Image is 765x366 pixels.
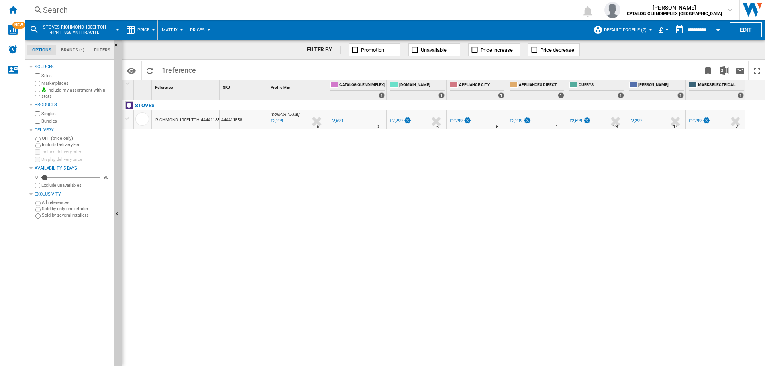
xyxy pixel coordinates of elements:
[716,61,732,80] button: Download in Excel
[698,82,744,89] span: MARKS ELECTRICAL
[271,112,300,117] span: [DOMAIN_NAME]
[593,20,651,40] div: Default profile (7)
[732,61,748,80] button: Send this report by email
[720,66,729,75] img: excel-24x24.png
[613,123,618,131] div: Delivery Time : 28 days
[671,22,687,38] button: md-calendar
[508,80,566,100] div: APPLIANCES DIRECT 1 offers sold by APPLIANCES DIRECT
[528,43,580,56] button: Price decrease
[271,85,290,90] span: Profile Min
[689,118,701,123] div: £2,299
[438,92,445,98] div: 1 offers sold by AO.COM
[35,165,110,172] div: Availability 5 Days
[102,174,110,180] div: 90
[330,118,343,123] div: £2,699
[41,73,110,79] label: Sites
[349,43,400,56] button: Promotion
[436,123,439,131] div: Delivery Time : 6 days
[124,63,139,78] button: Options
[137,27,149,33] span: Price
[35,73,40,78] input: Sites
[659,20,667,40] button: £
[153,80,219,92] div: Reference Sort None
[42,212,110,218] label: Sold by several retailers
[481,47,513,53] span: Price increase
[41,87,110,100] label: Include my assortment within stats
[659,26,663,34] span: £
[35,64,110,70] div: Sources
[8,45,18,54] img: alerts-logo.svg
[628,117,641,125] div: £2,299
[269,80,327,92] div: Sort None
[220,110,267,129] div: 444411858
[162,20,182,40] div: Matrix
[35,183,40,188] input: Display delivery price
[35,207,41,212] input: Sold by only one retailer
[41,111,110,117] label: Singles
[8,25,18,35] img: wise-card.svg
[404,117,412,124] img: promotionV3.png
[496,123,498,131] div: Delivery Time : 5 days
[190,27,205,33] span: Prices
[35,143,41,148] input: Include Delivery Fee
[579,82,624,89] span: CURRYS
[42,20,114,40] button: STOVES RICHMOND 100EI TCH 444411858 ANTHRACITE
[223,85,230,90] span: SKU
[702,117,710,124] img: promotionV3.png
[519,82,564,89] span: APPLIANCES DIRECT
[35,201,41,206] input: All references
[700,61,716,80] button: Bookmark this report
[389,117,412,125] div: £2,299
[269,80,327,92] div: Profile Min Sort None
[604,2,620,18] img: profile.jpg
[450,118,462,123] div: £2,299
[339,82,385,89] span: CATALOG GLENDIMPLEX [GEOGRAPHIC_DATA]
[42,200,110,206] label: All references
[540,47,574,53] span: Price decrease
[35,81,40,86] input: Marketplaces
[41,118,110,124] label: Bundles
[33,174,40,180] div: 0
[269,117,283,125] div: Last updated : Friday, 3 October 2025 06:38
[135,101,154,110] div: Click to filter on that brand
[390,118,402,123] div: £2,299
[35,119,40,124] input: Bundles
[155,111,249,129] div: RICHMOND 100EI TCH 444411858 ANTHRACITE
[568,80,626,100] div: CURRYS 1 offers sold by CURRYS
[221,80,267,92] div: SKU Sort None
[35,149,40,155] input: Include delivery price
[307,46,341,54] div: FILTER BY
[42,135,110,141] label: OFF (price only)
[142,61,158,80] button: Reload
[42,25,106,35] span: STOVES RICHMOND 100EI TCH 444411858 ANTHRACITE
[35,213,41,219] input: Sold by several retailers
[408,43,460,56] button: Unavailable
[448,80,506,100] div: APPLIANCE CITY 1 offers sold by APPLIANCE CITY
[673,123,678,131] div: Delivery Time : 14 days
[638,82,684,89] span: [PERSON_NAME]
[114,40,123,54] button: Hide
[329,80,386,100] div: CATALOG GLENDIMPLEX [GEOGRAPHIC_DATA] 1 offers sold by CATALOG GLENDIMPLEX UK
[604,20,651,40] button: Default profile (7)
[628,80,685,100] div: [PERSON_NAME] 1 offers sold by JOHN LEWIS
[35,157,40,162] input: Display delivery price
[329,117,343,125] div: £2,699
[317,123,319,131] div: Delivery Time : 6 days
[604,27,647,33] span: Default profile (7)
[377,123,379,131] div: Delivery Time : 0 day
[655,20,671,40] md-menu: Currency
[627,4,722,12] span: [PERSON_NAME]
[35,191,110,198] div: Exclusivity
[42,206,110,212] label: Sold by only one retailer
[627,11,722,16] b: CATALOG GLENDIMPLEX [GEOGRAPHIC_DATA]
[155,85,173,90] span: Reference
[568,117,591,125] div: £2,599
[35,137,41,142] input: OFF (price only)
[135,80,151,92] div: Sort None
[35,88,40,98] input: Include my assortment within stats
[41,157,110,162] label: Display delivery price
[41,87,46,92] img: mysite-bg-18x18.png
[569,118,582,123] div: £2,599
